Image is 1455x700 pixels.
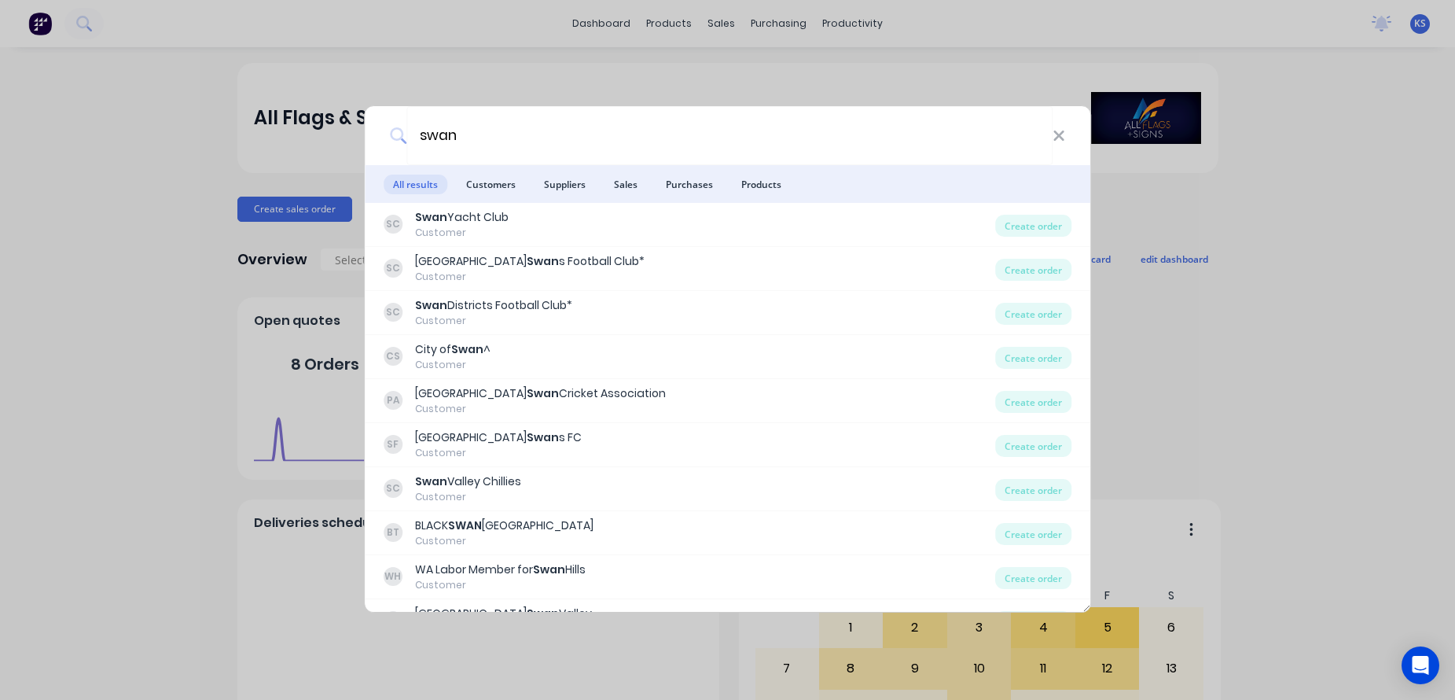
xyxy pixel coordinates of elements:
[995,523,1071,545] div: Create order
[527,429,559,445] b: Swan
[415,270,645,284] div: Customer
[415,402,666,416] div: Customer
[384,611,402,630] div: NV
[384,175,447,194] span: All results
[732,175,791,194] span: Products
[995,435,1071,457] div: Create order
[415,429,582,446] div: [GEOGRAPHIC_DATA] s FC
[527,606,559,621] b: Swan
[995,215,1071,237] div: Create order
[415,518,593,534] div: BLACK [GEOGRAPHIC_DATA]
[995,567,1071,589] div: Create order
[384,479,402,498] div: SC
[384,347,402,366] div: CS
[457,175,525,194] span: Customers
[415,314,572,328] div: Customer
[415,473,521,490] div: Valley Chillies
[1402,647,1439,684] div: Open Intercom Messenger
[384,215,402,234] div: SC
[527,253,559,269] b: Swan
[384,259,402,278] div: SC
[415,606,592,622] div: [GEOGRAPHIC_DATA] Valley
[384,303,402,322] div: SC
[415,358,491,372] div: Customer
[535,175,595,194] span: Suppliers
[527,385,559,401] b: Swan
[451,341,483,357] b: Swan
[415,297,572,314] div: Districts Football Club*
[656,175,722,194] span: Purchases
[415,578,586,592] div: Customer
[415,341,491,358] div: City of ^
[995,479,1071,501] div: Create order
[995,303,1071,325] div: Create order
[415,534,593,548] div: Customer
[415,209,447,225] b: Swan
[415,226,509,240] div: Customer
[415,253,645,270] div: [GEOGRAPHIC_DATA] s Football Club*
[415,562,586,578] div: WA Labor Member for Hills
[533,562,565,577] b: Swan
[384,567,402,586] div: WH
[415,446,582,460] div: Customer
[384,435,402,454] div: SF
[415,385,666,402] div: [GEOGRAPHIC_DATA] Cricket Association
[415,490,521,504] div: Customer
[406,106,1053,165] input: Start typing a customer or supplier name to create a new order...
[995,391,1071,413] div: Create order
[415,473,447,489] b: Swan
[995,347,1071,369] div: Create order
[384,523,402,542] div: BT
[995,611,1071,633] div: Create order
[384,391,402,410] div: PA
[995,259,1071,281] div: Create order
[604,175,647,194] span: Sales
[448,518,482,533] b: SWAN
[415,209,509,226] div: Yacht Club
[415,297,447,313] b: Swan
